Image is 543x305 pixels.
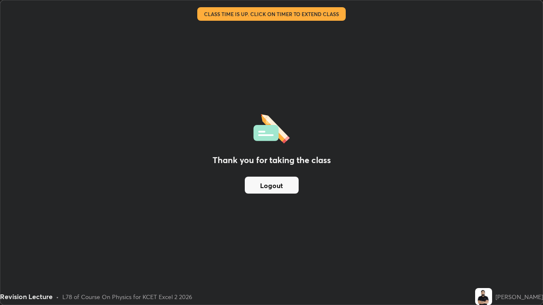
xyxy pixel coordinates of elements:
h2: Thank you for taking the class [213,154,331,166]
div: [PERSON_NAME] [495,292,543,301]
button: Logout [245,177,299,194]
div: L78 of Course On Physics for KCET Excel 2 2026 [62,292,192,301]
img: offlineFeedback.1438e8b3.svg [253,111,290,144]
div: • [56,292,59,301]
img: b2bed59bc78e40b190ce8b8d42fd219a.jpg [475,288,492,305]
